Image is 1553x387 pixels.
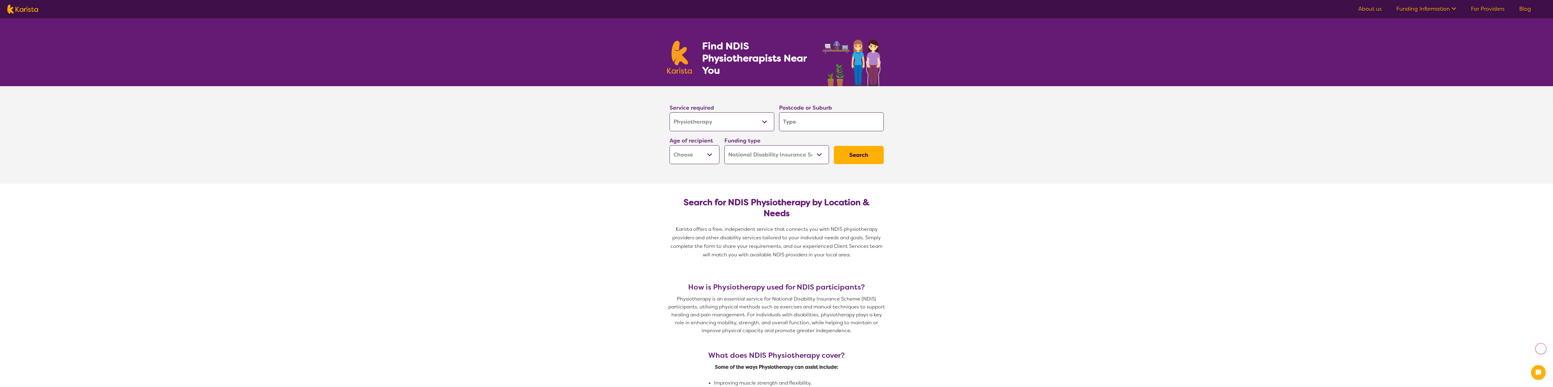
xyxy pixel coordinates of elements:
[1471,5,1505,12] a: For Providers
[7,5,38,14] img: Karista logo
[1396,5,1456,12] a: Funding Information
[667,225,886,259] p: Karista offers a free, independent service that connects you with NDIS physiotherapy providers an...
[674,351,879,360] h3: What does NDIS Physiotherapy cover?
[724,137,761,144] label: Funding type
[667,41,692,74] img: Karista logo
[821,33,886,86] img: physiotherapy
[834,146,884,164] button: Search
[714,379,918,387] li: Improving muscle strength and flexibility.
[779,112,884,131] input: Type
[779,104,832,111] label: Postcode or Suburb
[667,283,886,291] h3: How is Physiotherapy used for NDIS participants?
[702,40,815,76] h1: Find NDIS Physiotherapists Near You
[1358,5,1382,12] a: About us
[715,364,838,370] span: Some of the ways Physiotherapy can assist include:
[670,137,713,144] label: Age of recipient
[670,104,714,111] label: Service required
[674,197,879,219] h2: Search for NDIS Physiotherapy by Location & Needs
[1519,5,1531,12] a: Blog
[667,295,886,335] p: Physiotherapy is an essential service for National Disability Insurance Scheme (NDIS) participant...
